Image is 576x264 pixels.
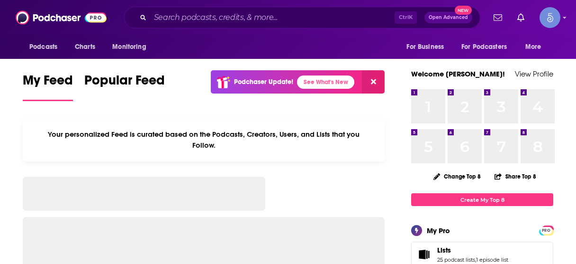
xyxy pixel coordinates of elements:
[29,40,57,54] span: Podcasts
[414,248,433,261] a: Lists
[16,9,107,27] img: Podchaser - Follow, Share and Rate Podcasts
[23,72,73,94] span: My Feed
[490,9,506,26] a: Show notifications dropdown
[297,75,354,89] a: See What's New
[234,78,293,86] p: Podchaser Update!
[540,7,560,28] span: Logged in as Spiral5-G1
[540,7,560,28] button: Show profile menu
[540,7,560,28] img: User Profile
[455,38,521,56] button: open menu
[411,193,553,206] a: Create My Top 8
[475,256,476,263] span: ,
[519,38,553,56] button: open menu
[476,256,508,263] a: 1 episode list
[525,40,541,54] span: More
[23,118,385,161] div: Your personalized Feed is curated based on the Podcasts, Creators, Users, and Lists that you Follow.
[84,72,165,94] span: Popular Feed
[84,72,165,101] a: Popular Feed
[540,226,552,234] a: PRO
[455,6,472,15] span: New
[437,246,508,255] a: Lists
[150,10,395,25] input: Search podcasts, credits, & more...
[124,7,480,28] div: Search podcasts, credits, & more...
[23,72,73,101] a: My Feed
[406,40,444,54] span: For Business
[540,227,552,234] span: PRO
[437,256,475,263] a: 25 podcast lists
[400,38,456,56] button: open menu
[106,38,158,56] button: open menu
[411,69,505,78] a: Welcome [PERSON_NAME]!
[461,40,507,54] span: For Podcasters
[69,38,101,56] a: Charts
[429,15,468,20] span: Open Advanced
[395,11,417,24] span: Ctrl K
[513,9,528,26] a: Show notifications dropdown
[112,40,146,54] span: Monitoring
[428,170,486,182] button: Change Top 8
[427,226,450,235] div: My Pro
[494,167,537,186] button: Share Top 8
[437,246,451,255] span: Lists
[23,38,70,56] button: open menu
[515,69,553,78] a: View Profile
[424,12,472,23] button: Open AdvancedNew
[75,40,95,54] span: Charts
